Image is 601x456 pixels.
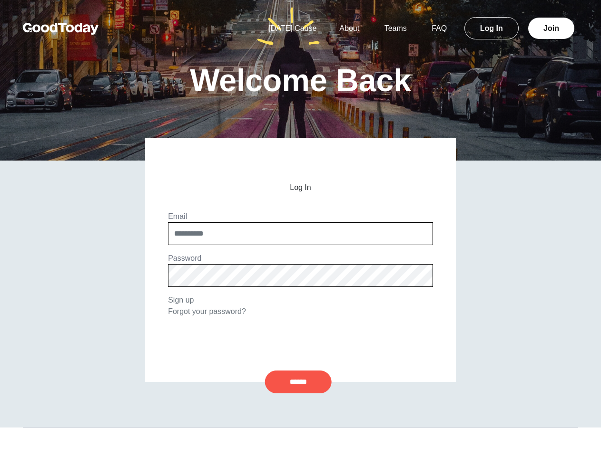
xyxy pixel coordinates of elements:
[464,17,519,39] a: Log In
[168,307,246,315] a: Forgot your password?
[168,254,201,262] label: Password
[190,65,411,96] h1: Welcome Back
[23,23,99,35] img: GoodToday
[528,18,574,39] a: Join
[257,24,328,32] a: [DATE] Cause
[420,24,458,32] a: FAQ
[373,24,418,32] a: Teams
[328,24,371,32] a: About
[168,183,433,192] h2: Log In
[168,296,194,304] a: Sign up
[168,212,187,220] label: Email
